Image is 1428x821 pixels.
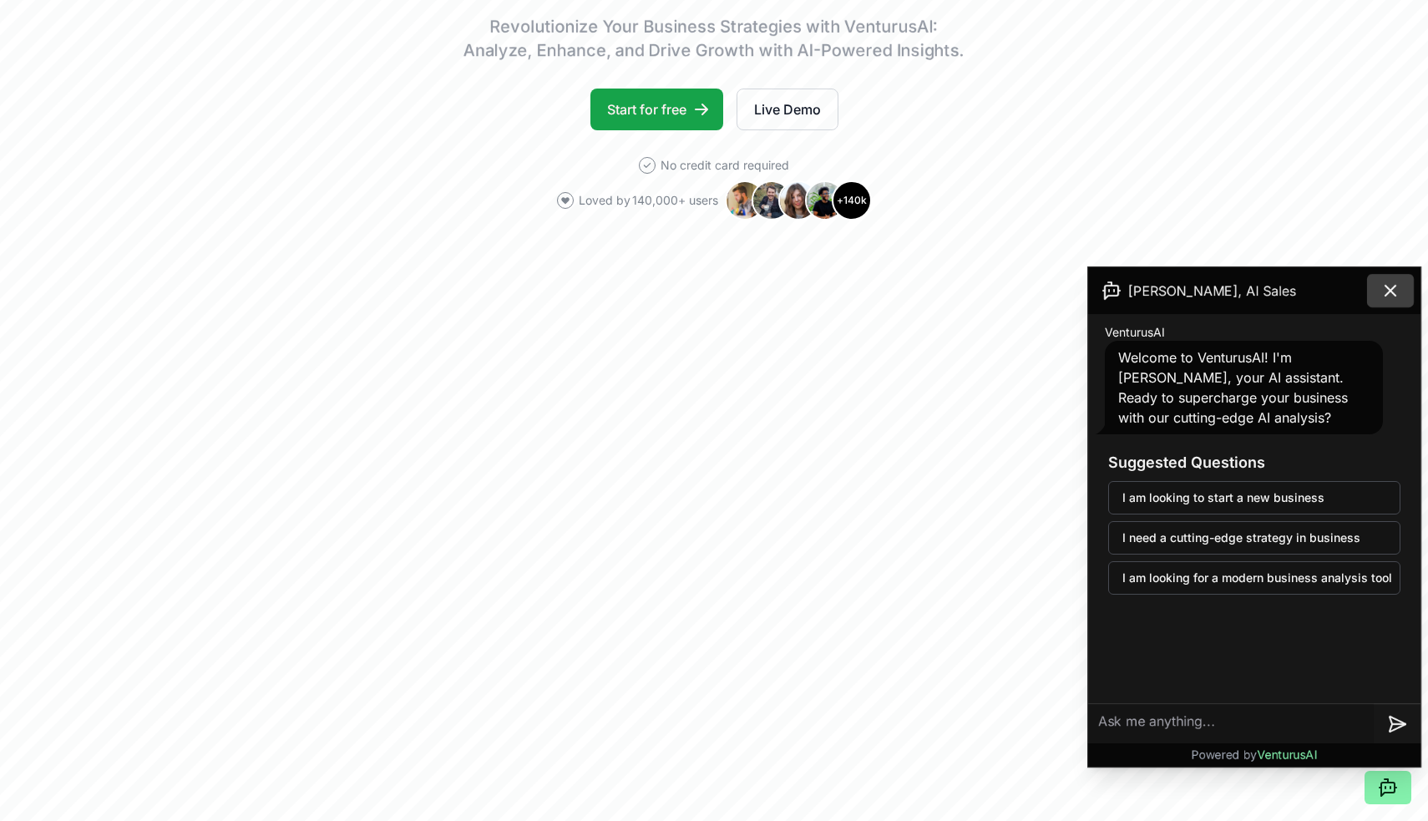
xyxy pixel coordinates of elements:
img: Avatar 1 [725,180,765,220]
button: I am looking to start a new business [1108,481,1400,514]
a: Live Demo [737,89,838,130]
img: Avatar 3 [778,180,818,220]
h3: Suggested Questions [1108,451,1400,474]
a: Start for free [590,89,723,130]
span: Welcome to VenturusAI! I'm [PERSON_NAME], your AI assistant. Ready to supercharge your business w... [1118,349,1348,426]
button: I need a cutting-edge strategy in business [1108,521,1400,555]
p: Powered by [1192,747,1318,763]
span: [PERSON_NAME], AI Sales [1128,281,1296,301]
span: VenturusAI [1105,324,1165,341]
img: Avatar 4 [805,180,845,220]
img: Avatar 2 [752,180,792,220]
button: I am looking for a modern business analysis tool [1108,561,1400,595]
span: VenturusAI [1258,748,1318,762]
